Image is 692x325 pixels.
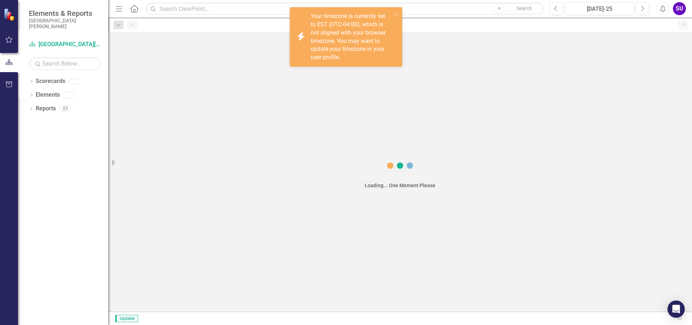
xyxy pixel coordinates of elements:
button: Search [506,4,542,14]
button: [DATE]-25 [565,2,634,15]
small: [GEOGRAPHIC_DATA][PERSON_NAME] [29,18,101,30]
input: Search ClearPoint... [146,3,544,15]
div: Open Intercom Messenger [667,300,685,318]
a: Reports [36,105,56,113]
div: 23 [59,106,71,112]
button: SU [673,2,686,15]
a: [GEOGRAPHIC_DATA][PERSON_NAME] [29,40,101,49]
img: ClearPoint Strategy [4,8,17,21]
input: Search Below... [29,57,101,70]
a: Elements [36,91,60,99]
div: [DATE]-25 [567,5,631,13]
button: close [394,10,399,18]
div: Your timezone is currently set to EST (UTC-04:00), which is not aligned with your browser timezon... [311,12,392,62]
span: Search [516,5,532,11]
span: Elements & Reports [29,9,101,18]
div: Loading... One Moment Please [365,182,435,189]
span: Updater [115,315,138,322]
a: Scorecards [36,77,65,85]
